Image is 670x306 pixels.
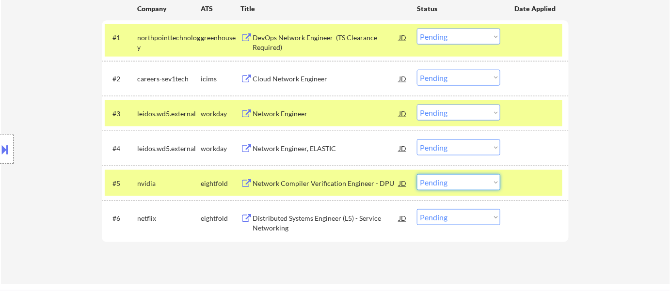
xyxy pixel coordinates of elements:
[398,209,408,227] div: JD
[253,144,399,153] div: Network Engineer, ELASTIC
[253,74,399,84] div: Cloud Network Engineer
[253,214,399,232] div: Distributed Systems Engineer (L5) - Service Networking
[240,4,408,14] div: Title
[201,109,240,119] div: workday
[398,105,408,122] div: JD
[398,139,408,157] div: JD
[201,214,240,223] div: eightfold
[398,174,408,192] div: JD
[253,179,399,188] div: Network Compiler Verification Engineer - DPU
[137,33,201,52] div: northpointtechnology
[398,29,408,46] div: JD
[201,179,240,188] div: eightfold
[137,4,201,14] div: Company
[201,144,240,153] div: workday
[253,109,399,119] div: ​​Network Engineer​
[253,33,399,52] div: DevOps Network Engineer (TS Clearance Required)
[398,70,408,87] div: JD
[514,4,557,14] div: Date Applied
[201,74,240,84] div: icims
[201,4,240,14] div: ATS
[201,33,240,43] div: greenhouse
[112,33,129,43] div: #1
